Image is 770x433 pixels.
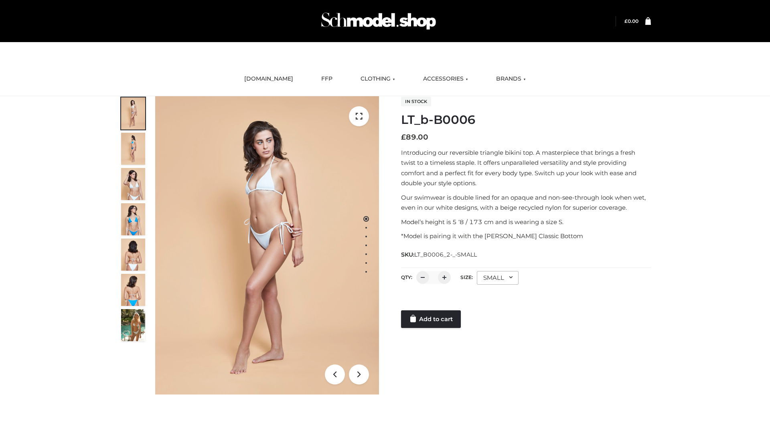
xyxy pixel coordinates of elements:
[315,70,338,88] a: FFP
[401,274,412,280] label: QTY:
[121,203,145,235] img: ArielClassicBikiniTop_CloudNine_AzureSky_OW114ECO_4-scaled.jpg
[490,70,532,88] a: BRANDS
[401,217,651,227] p: Model’s height is 5 ‘8 / 173 cm and is wearing a size S.
[121,97,145,129] img: ArielClassicBikiniTop_CloudNine_AzureSky_OW114ECO_1-scaled.jpg
[401,133,428,142] bdi: 89.00
[401,192,651,213] p: Our swimwear is double lined for an opaque and non-see-through look when wet, even in our white d...
[401,231,651,241] p: *Model is pairing it with the [PERSON_NAME] Classic Bottom
[414,251,477,258] span: LT_B0006_2-_-SMALL
[417,70,474,88] a: ACCESSORIES
[401,250,478,259] span: SKU:
[318,5,439,37] img: Schmodel Admin 964
[460,274,473,280] label: Size:
[624,18,638,24] bdi: 0.00
[155,96,379,395] img: ArielClassicBikiniTop_CloudNine_AzureSky_OW114ECO_1
[121,274,145,306] img: ArielClassicBikiniTop_CloudNine_AzureSky_OW114ECO_8-scaled.jpg
[624,18,628,24] span: £
[238,70,299,88] a: [DOMAIN_NAME]
[401,97,431,106] span: In stock
[401,148,651,188] p: Introducing our reversible triangle bikini top. A masterpiece that brings a fresh twist to a time...
[477,271,519,285] div: SMALL
[401,133,406,142] span: £
[401,113,651,127] h1: LT_b-B0006
[121,133,145,165] img: ArielClassicBikiniTop_CloudNine_AzureSky_OW114ECO_2-scaled.jpg
[121,168,145,200] img: ArielClassicBikiniTop_CloudNine_AzureSky_OW114ECO_3-scaled.jpg
[355,70,401,88] a: CLOTHING
[624,18,638,24] a: £0.00
[121,239,145,271] img: ArielClassicBikiniTop_CloudNine_AzureSky_OW114ECO_7-scaled.jpg
[401,310,461,328] a: Add to cart
[121,309,145,341] img: Arieltop_CloudNine_AzureSky2.jpg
